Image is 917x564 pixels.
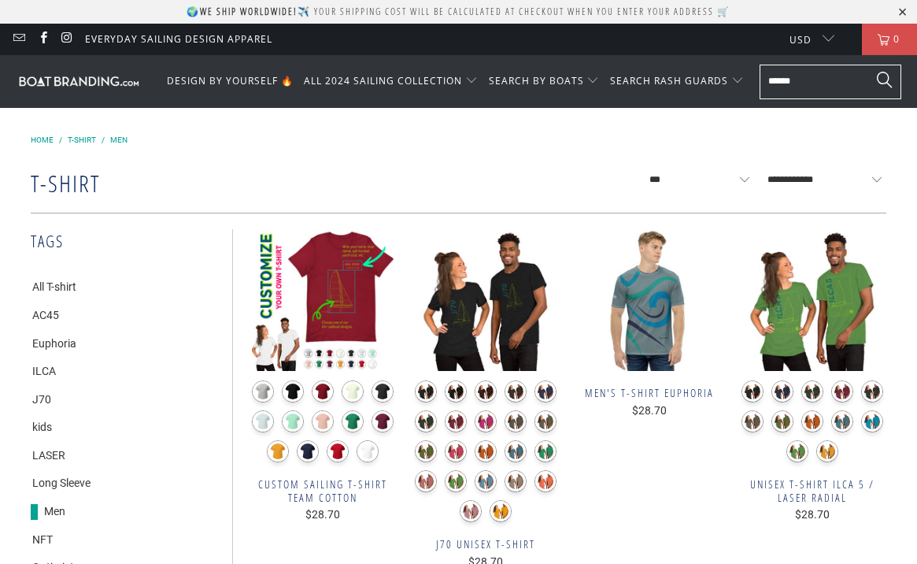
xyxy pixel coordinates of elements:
a: 0 [862,24,917,55]
summary: SEARCH BY BOATS [489,63,600,100]
a: Custom Sailing T-Shirt Team Cotton Custom Sailing T-Shirt Team Cotton [249,229,397,371]
span: ALL 2024 SAILING COLLECTION [304,74,462,87]
img: J70 Unisex t-shirt [412,229,560,371]
nav: Translation missing: en.navigation.header.main_nav [167,63,744,100]
img: Custom Sailing T-Shirt Team Cotton [249,229,397,371]
span: Men's t-shirt Euphoria [575,387,723,400]
a: All T-shirt [31,280,76,295]
button: USD [777,24,834,55]
span: Unisex t-shirt ILCA 5 / Laser Radial [738,478,886,505]
span: USD [789,33,812,46]
span: / [102,135,105,144]
span: Custom Sailing T-Shirt Team Cotton [249,478,397,505]
a: Men's t-shirt Euphoria Men's t-shirt Euphoria [575,229,723,371]
h1: T-shirt [31,162,450,201]
a: Long Sleeve [31,476,91,492]
a: T-shirt [68,135,96,144]
strong: We ship worldwide! [200,5,298,18]
a: LASER [31,448,65,464]
span: $28.70 [632,404,667,417]
a: Euphoria [31,336,76,352]
a: Unisex t-shirt ILCA 5 / Laser Radial $28.70 [738,478,886,521]
span: SEARCH RASH GUARDS [610,74,728,87]
span: $28.70 [795,508,830,521]
span: / [59,135,62,144]
a: kids [31,420,52,436]
a: Men [110,135,128,144]
a: Custom Sailing T-Shirt Team Cotton $28.70 [249,478,397,521]
span: DESIGN BY YOURSELF 🔥 [167,74,294,87]
span: SEARCH BY BOATS [489,74,584,87]
span: $28.70 [305,508,340,521]
img: Men's t-shirt Euphoria [575,229,723,371]
a: ILCA [31,364,56,380]
img: Boatbranding [16,73,142,88]
a: AC45 [31,308,59,324]
p: 🌍 ✈️ Your shipping cost will be calculated at checkout when you enter your address 🛒 [187,5,730,18]
a: Men [31,504,65,520]
a: DESIGN BY YOURSELF 🔥 [167,63,294,100]
a: Boatbranding on Facebook [35,32,49,46]
a: Boatbranding on Instagram [60,32,73,46]
a: Home [31,135,54,144]
a: Everyday Sailing Design Apparel [85,31,272,48]
a: J70 Unisex t-shirt J70 Unisex t-shirt [412,229,560,371]
summary: SEARCH RASH GUARDS [610,63,744,100]
a: NFT [31,532,53,548]
a: Email Boatbranding [12,32,25,46]
summary: ALL 2024 SAILING COLLECTION [304,63,478,100]
span: 0 [889,24,904,55]
a: J70 [31,392,51,408]
a: Men's t-shirt Euphoria $28.70 [575,387,723,417]
img: Boatbranding Leaf / S Unisex t-shirt ILCA 5 / Laser Radial Sailing-Gift Regatta Yacht Sailing-Lif... [738,229,886,371]
span: J70 Unisex t-shirt [412,538,560,551]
